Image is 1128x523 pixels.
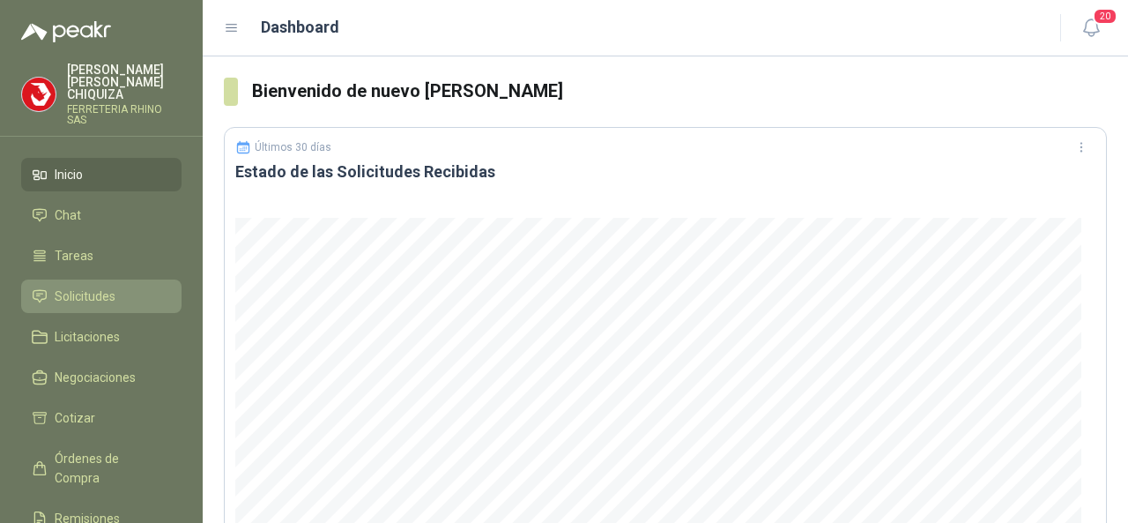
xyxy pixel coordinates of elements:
a: Órdenes de Compra [21,442,182,495]
h3: Bienvenido de nuevo [PERSON_NAME] [252,78,1108,105]
a: Licitaciones [21,320,182,354]
h3: Estado de las Solicitudes Recibidas [235,161,1095,183]
span: Licitaciones [55,327,120,347]
span: Chat [55,205,81,225]
a: Chat [21,198,182,232]
p: [PERSON_NAME] [PERSON_NAME] CHIQUIZA [67,64,182,101]
span: Solicitudes [55,287,115,306]
p: Últimos 30 días [255,141,331,153]
span: Negociaciones [55,368,136,387]
a: Negociaciones [21,361,182,394]
button: 20 [1075,12,1107,44]
span: Cotizar [55,408,95,428]
h1: Dashboard [261,15,339,40]
span: Órdenes de Compra [55,449,165,488]
img: Logo peakr [21,21,111,42]
span: 20 [1093,8,1117,25]
a: Cotizar [21,401,182,435]
a: Solicitudes [21,280,182,313]
span: Tareas [55,246,93,265]
p: FERRETERIA RHINO SAS [67,104,182,125]
a: Inicio [21,158,182,191]
img: Company Logo [22,78,56,111]
a: Tareas [21,239,182,273]
span: Inicio [55,165,83,184]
